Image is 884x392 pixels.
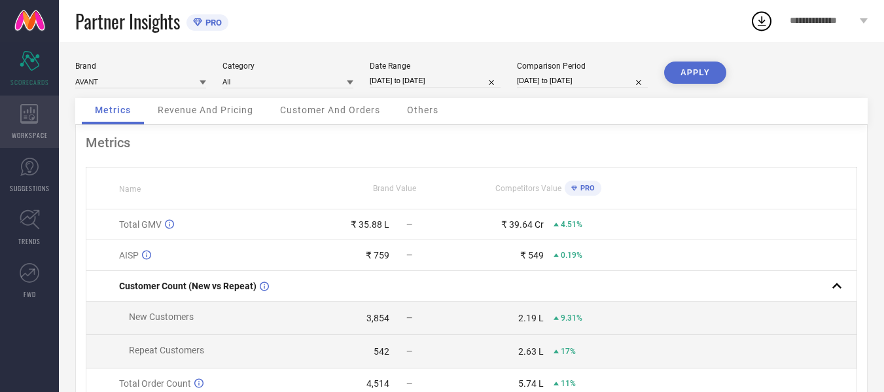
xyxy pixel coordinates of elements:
[518,378,544,389] div: 5.74 L
[374,346,389,357] div: 542
[518,313,544,323] div: 2.19 L
[561,251,582,260] span: 0.19%
[86,135,857,151] div: Metrics
[577,184,595,192] span: PRO
[406,379,412,388] span: —
[119,250,139,260] span: AISP
[366,313,389,323] div: 3,854
[366,378,389,389] div: 4,514
[75,62,206,71] div: Brand
[12,130,48,140] span: WORKSPACE
[158,105,253,115] span: Revenue And Pricing
[24,289,36,299] span: FWD
[75,8,180,35] span: Partner Insights
[406,220,412,229] span: —
[518,346,544,357] div: 2.63 L
[750,9,773,33] div: Open download list
[501,219,544,230] div: ₹ 39.64 Cr
[517,62,648,71] div: Comparison Period
[18,236,41,246] span: TRENDS
[406,251,412,260] span: —
[664,62,726,84] button: APPLY
[366,250,389,260] div: ₹ 759
[561,379,576,388] span: 11%
[406,313,412,323] span: —
[520,250,544,260] div: ₹ 549
[222,62,353,71] div: Category
[119,378,191,389] span: Total Order Count
[10,183,50,193] span: SUGGESTIONS
[561,347,576,356] span: 17%
[129,312,194,322] span: New Customers
[517,74,648,88] input: Select comparison period
[280,105,380,115] span: Customer And Orders
[495,184,561,193] span: Competitors Value
[119,219,162,230] span: Total GMV
[406,347,412,356] span: —
[561,313,582,323] span: 9.31%
[202,18,222,27] span: PRO
[351,219,389,230] div: ₹ 35.88 L
[370,62,501,71] div: Date Range
[373,184,416,193] span: Brand Value
[370,74,501,88] input: Select date range
[95,105,131,115] span: Metrics
[119,281,256,291] span: Customer Count (New vs Repeat)
[561,220,582,229] span: 4.51%
[119,185,141,194] span: Name
[10,77,49,87] span: SCORECARDS
[129,345,204,355] span: Repeat Customers
[407,105,438,115] span: Others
